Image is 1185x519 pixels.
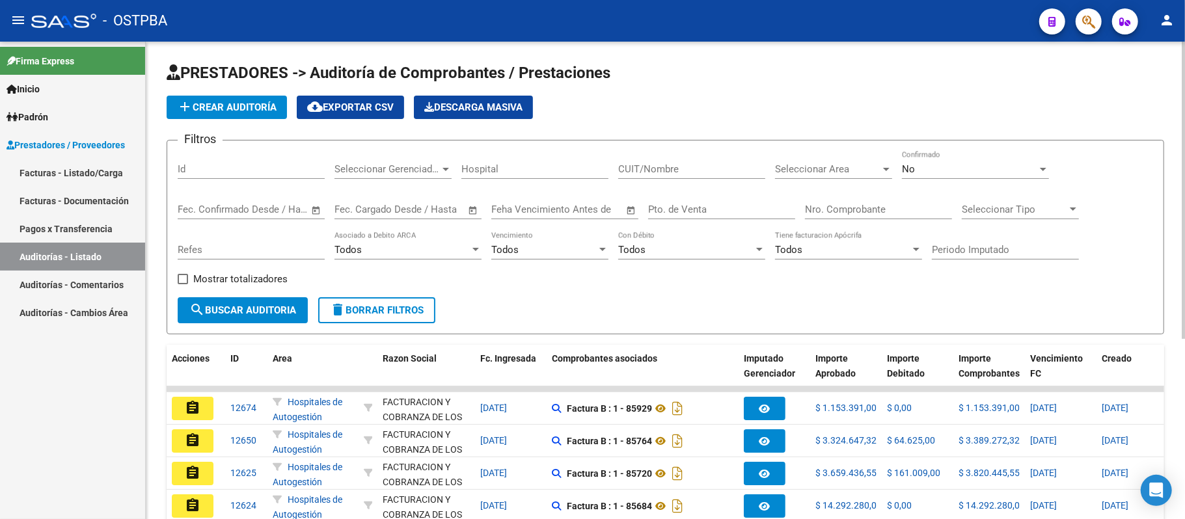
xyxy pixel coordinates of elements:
mat-icon: delete [330,302,346,317]
span: Mostrar totalizadores [193,271,288,287]
mat-icon: person [1159,12,1175,28]
datatable-header-cell: Creado [1096,345,1168,402]
mat-icon: add [177,99,193,114]
span: $ 0,00 [887,500,912,511]
i: Descargar documento [669,398,686,419]
span: Importe Comprobantes [959,353,1020,379]
span: [DATE] [480,403,507,413]
input: Fecha inicio [178,204,230,215]
datatable-header-cell: Comprobantes asociados [547,345,739,402]
span: $ 0,00 [887,403,912,413]
button: Open calendar [309,203,324,218]
span: $ 3.389.272,32 [959,435,1020,446]
div: Open Intercom Messenger [1141,475,1172,506]
datatable-header-cell: Imputado Gerenciador [739,345,810,402]
span: Importe Aprobado [815,353,856,379]
strong: Factura B : 1 - 85764 [567,436,652,446]
span: [DATE] [480,435,507,446]
i: Descargar documento [669,431,686,451]
span: Todos [618,244,646,256]
h3: Filtros [178,130,223,148]
button: Borrar Filtros [318,297,435,323]
span: $ 161.009,00 [887,468,940,478]
span: $ 3.324.647,32 [815,435,877,446]
span: $ 64.625,00 [887,435,935,446]
mat-icon: assignment [185,465,200,481]
span: 12624 [230,500,256,511]
datatable-header-cell: Importe Aprobado [810,345,882,402]
div: - 30715497456 [383,395,470,422]
span: $ 3.820.445,55 [959,468,1020,478]
span: $ 14.292.280,00 [959,500,1025,511]
span: Todos [775,244,802,256]
span: [DATE] [1030,468,1057,478]
span: Descarga Masiva [424,101,523,113]
span: Hospitales de Autogestión [273,397,342,422]
button: Exportar CSV [297,96,404,119]
span: $ 1.153.391,00 [815,403,877,413]
strong: Factura B : 1 - 85720 [567,468,652,479]
mat-icon: assignment [185,400,200,416]
span: [DATE] [480,468,507,478]
strong: Factura B : 1 - 85929 [567,403,652,414]
span: 12625 [230,468,256,478]
span: Crear Auditoría [177,101,277,113]
button: Open calendar [466,203,481,218]
button: Open calendar [624,203,639,218]
datatable-header-cell: Acciones [167,345,225,402]
span: [DATE] [1030,435,1057,446]
datatable-header-cell: Fc. Ingresada [475,345,547,402]
span: - OSTPBA [103,7,167,35]
span: Exportar CSV [307,101,394,113]
span: $ 14.292.280,00 [815,500,882,511]
span: Importe Debitado [887,353,925,379]
span: 12674 [230,403,256,413]
span: $ 3.659.436,55 [815,468,877,478]
span: Seleccionar Area [775,163,880,175]
span: Imputado Gerenciador [744,353,795,379]
span: ID [230,353,239,364]
span: Acciones [172,353,210,364]
span: Borrar Filtros [330,304,424,316]
span: [DATE] [1030,500,1057,511]
input: Fecha inicio [334,204,387,215]
div: FACTURACION Y COBRANZA DE LOS EFECTORES PUBLICOS S.E. [383,395,470,454]
span: Razon Social [383,353,437,364]
datatable-header-cell: Razon Social [377,345,475,402]
span: Fc. Ingresada [480,353,536,364]
button: Descarga Masiva [414,96,533,119]
span: Comprobantes asociados [552,353,657,364]
div: FACTURACION Y COBRANZA DE LOS EFECTORES PUBLICOS S.E. [383,460,470,519]
span: Hospitales de Autogestión [273,462,342,487]
span: $ 1.153.391,00 [959,403,1020,413]
datatable-header-cell: Area [267,345,359,402]
datatable-header-cell: Importe Debitado [882,345,953,402]
span: Prestadores / Proveedores [7,138,125,152]
div: FACTURACION Y COBRANZA DE LOS EFECTORES PUBLICOS S.E. [383,427,470,486]
span: 12650 [230,435,256,446]
mat-icon: assignment [185,498,200,513]
span: [DATE] [1030,403,1057,413]
div: - 30715497456 [383,427,470,455]
button: Buscar Auditoria [178,297,308,323]
span: Hospitales de Autogestión [273,429,342,455]
span: [DATE] [1102,435,1128,446]
span: Seleccionar Tipo [962,204,1067,215]
span: Todos [334,244,362,256]
span: [DATE] [1102,468,1128,478]
mat-icon: search [189,302,205,317]
span: [DATE] [480,500,507,511]
span: PRESTADORES -> Auditoría de Comprobantes / Prestaciones [167,64,610,82]
mat-icon: assignment [185,432,200,448]
span: Area [273,353,292,364]
span: [DATE] [1102,500,1128,511]
i: Descargar documento [669,496,686,516]
span: Inicio [7,82,40,96]
input: Fecha fin [399,204,462,215]
span: Firma Express [7,54,74,68]
strong: Factura B : 1 - 85684 [567,501,652,511]
span: No [902,163,915,175]
span: Vencimiento FC [1030,353,1083,379]
span: Creado [1102,353,1132,364]
mat-icon: cloud_download [307,99,323,114]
